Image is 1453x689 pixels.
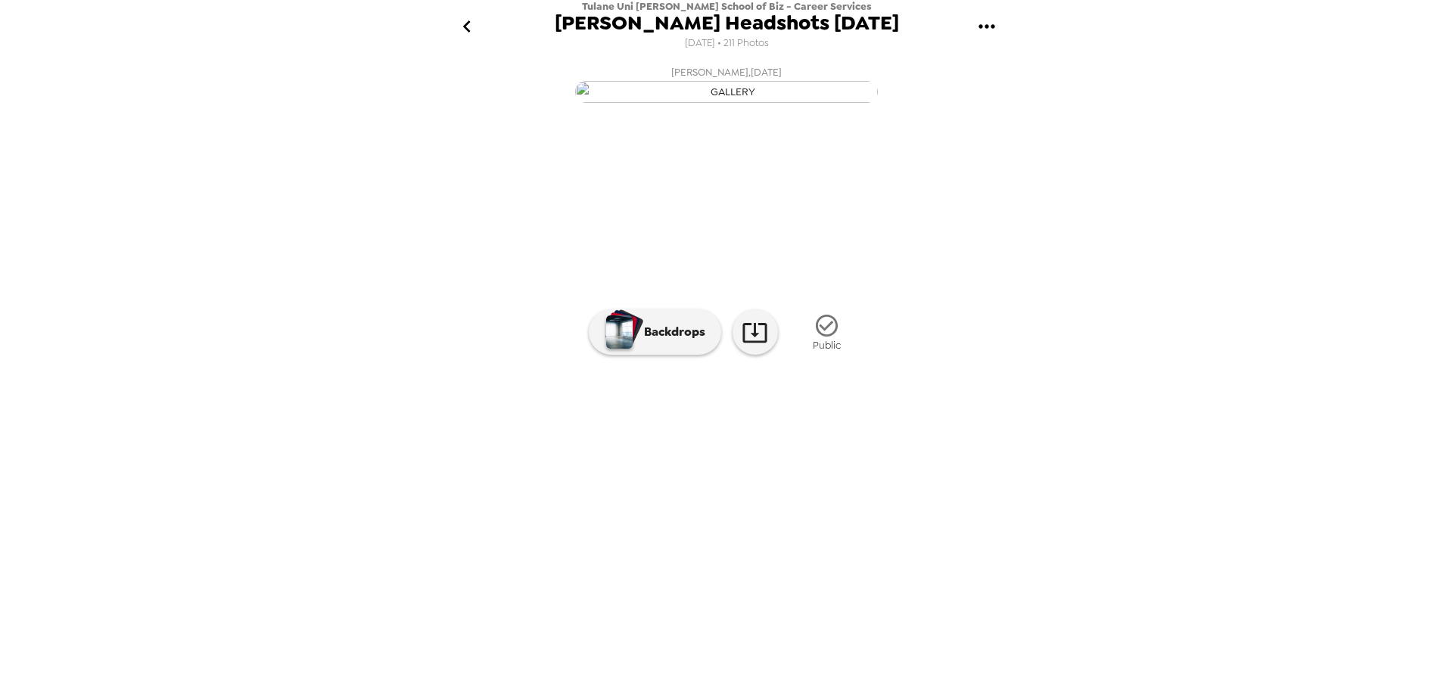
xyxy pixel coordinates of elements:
span: [PERSON_NAME] , [DATE] [671,64,782,81]
button: go back [442,2,491,51]
img: gallery [669,411,784,489]
button: [PERSON_NAME],[DATE] [424,59,1029,107]
img: gallery [792,411,907,489]
button: Backdrops [589,309,721,355]
img: gallery [914,411,1029,489]
span: [PERSON_NAME] Headshots [DATE] [555,13,899,33]
span: Public [813,339,841,352]
button: Public [789,304,865,361]
span: [DATE] • 211 Photos [685,33,769,54]
img: gallery [575,81,878,103]
button: gallery menu [962,2,1011,51]
p: Backdrops [636,323,705,341]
